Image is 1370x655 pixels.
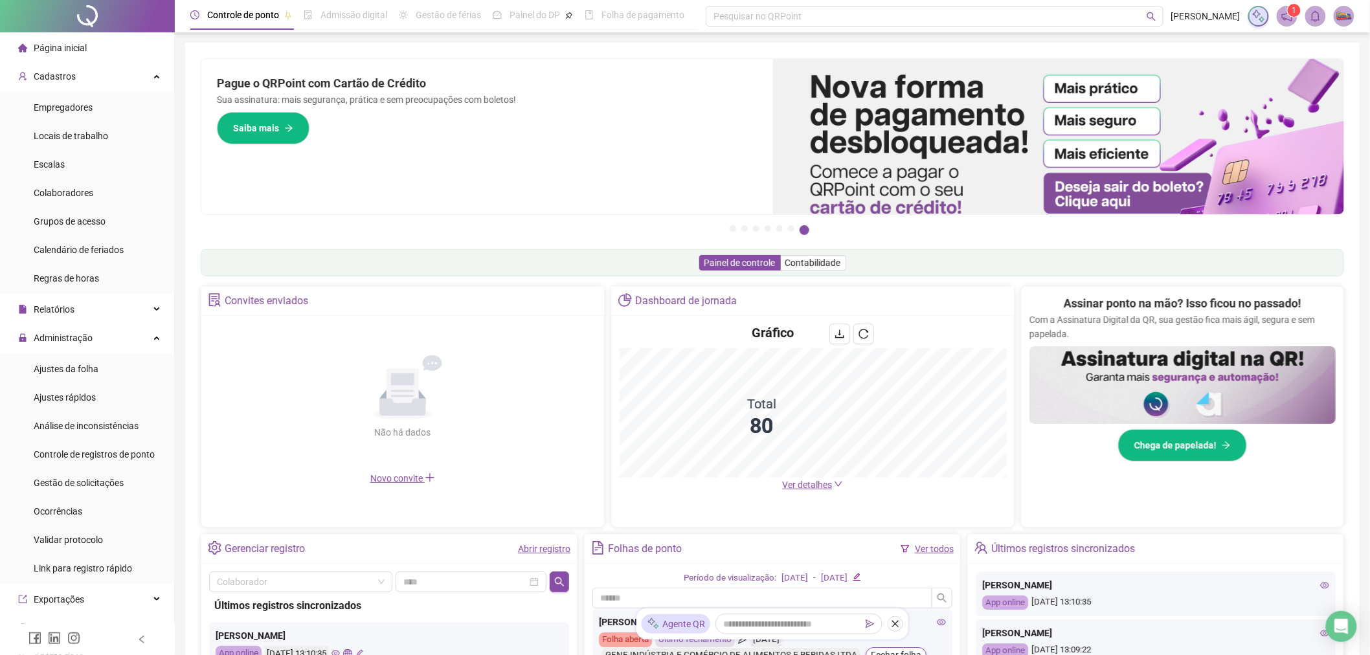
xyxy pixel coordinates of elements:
[781,572,808,585] div: [DATE]
[982,626,1329,640] div: [PERSON_NAME]
[137,635,146,644] span: left
[773,59,1345,214] img: banner%2F096dab35-e1a4-4d07-87c2-cf089f3812bf.png
[655,632,735,647] div: Último fechamento
[554,577,565,587] span: search
[853,573,861,581] span: edit
[34,449,155,460] span: Controle de registros de ponto
[1310,10,1321,22] span: bell
[34,421,139,431] span: Análise de inconsistências
[1252,9,1266,23] img: sparkle-icon.fc2bf0ac1784a2077858766a79e2daf3.svg
[599,632,652,647] div: Folha aberta
[34,43,87,53] span: Página inicial
[821,572,848,585] div: [DATE]
[752,324,794,342] h4: Gráfico
[1029,346,1336,424] img: banner%2F02c71560-61a6-44d4-94b9-c8ab97240462.png
[1118,429,1247,461] button: Chega de papelada!
[34,535,103,545] span: Validar protocolo
[684,572,776,585] div: Período de visualização:
[635,290,737,312] div: Dashboard de jornada
[208,541,221,555] span: setting
[642,614,710,634] div: Agente QR
[493,10,502,19] span: dashboard
[217,112,309,144] button: Saiba mais
[859,329,869,339] span: reload
[18,43,27,52] span: home
[618,293,632,307] span: pie-chart
[750,632,783,647] div: [DATE]
[34,364,98,374] span: Ajustes da folha
[370,473,435,483] span: Novo convite
[48,632,61,645] span: linkedin
[67,632,80,645] span: instagram
[730,225,736,232] button: 1
[901,544,910,553] span: filter
[704,258,776,268] span: Painel de controle
[765,225,771,232] button: 4
[591,541,605,555] span: file-text
[601,10,684,20] span: Folha de pagamento
[217,93,758,107] p: Sua assinatura: mais segurança, prática e sem preocupações com boletos!
[343,425,462,439] div: Não há dados
[834,480,843,489] span: down
[217,74,758,93] h2: Pague o QRPoint com Cartão de Crédito
[399,10,408,19] span: sun
[34,623,82,633] span: Integrações
[599,615,946,629] div: [PERSON_NAME]
[284,12,292,19] span: pushpin
[18,305,27,314] span: file
[1029,313,1336,341] p: Com a Assinatura Digital da QR, sua gestão fica mais ágil, segura e sem papelada.
[284,124,293,133] span: arrow-right
[34,563,132,573] span: Link para registro rápido
[1292,6,1297,15] span: 1
[208,293,221,307] span: solution
[982,578,1329,592] div: [PERSON_NAME]
[647,617,660,631] img: sparkle-icon.fc2bf0ac1784a2077858766a79e2daf3.svg
[320,10,387,20] span: Admissão digital
[915,544,954,554] a: Ver todos
[1064,294,1301,313] h2: Assinar ponto na mão? Isso ficou no passado!
[190,10,199,19] span: clock-circle
[1320,581,1329,590] span: eye
[782,480,843,490] a: Ver detalhes down
[974,541,988,555] span: team
[207,10,279,20] span: Controle de ponto
[34,273,99,283] span: Regras de horas
[835,329,845,339] span: download
[891,619,900,628] span: close
[800,225,809,235] button: 7
[216,628,563,643] div: [PERSON_NAME]
[753,225,759,232] button: 3
[1134,438,1217,452] span: Chega de papelada!
[214,597,564,614] div: Últimos registros sincronizados
[34,188,93,198] span: Colaboradores
[34,102,93,113] span: Empregadores
[304,10,313,19] span: file-done
[585,10,594,19] span: book
[510,10,560,20] span: Painel do DP
[34,304,74,315] span: Relatórios
[738,632,747,647] span: send
[18,333,27,342] span: lock
[34,392,96,403] span: Ajustes rápidos
[18,72,27,81] span: user-add
[34,245,124,255] span: Calendário de feriados
[425,472,435,483] span: plus
[1334,6,1354,26] img: 75773
[1147,12,1156,21] span: search
[1326,611,1357,642] div: Open Intercom Messenger
[776,225,783,232] button: 5
[34,478,124,488] span: Gestão de solicitações
[225,290,308,312] div: Convites enviados
[34,506,82,516] span: Ocorrências
[937,593,947,603] span: search
[937,617,946,627] span: eye
[518,544,570,554] a: Abrir registro
[1281,10,1293,22] span: notification
[416,10,481,20] span: Gestão de férias
[982,595,1028,610] div: App online
[34,159,65,170] span: Escalas
[991,538,1135,560] div: Últimos registros sincronizados
[18,595,27,604] span: export
[608,538,682,560] div: Folhas de ponto
[34,594,84,605] span: Exportações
